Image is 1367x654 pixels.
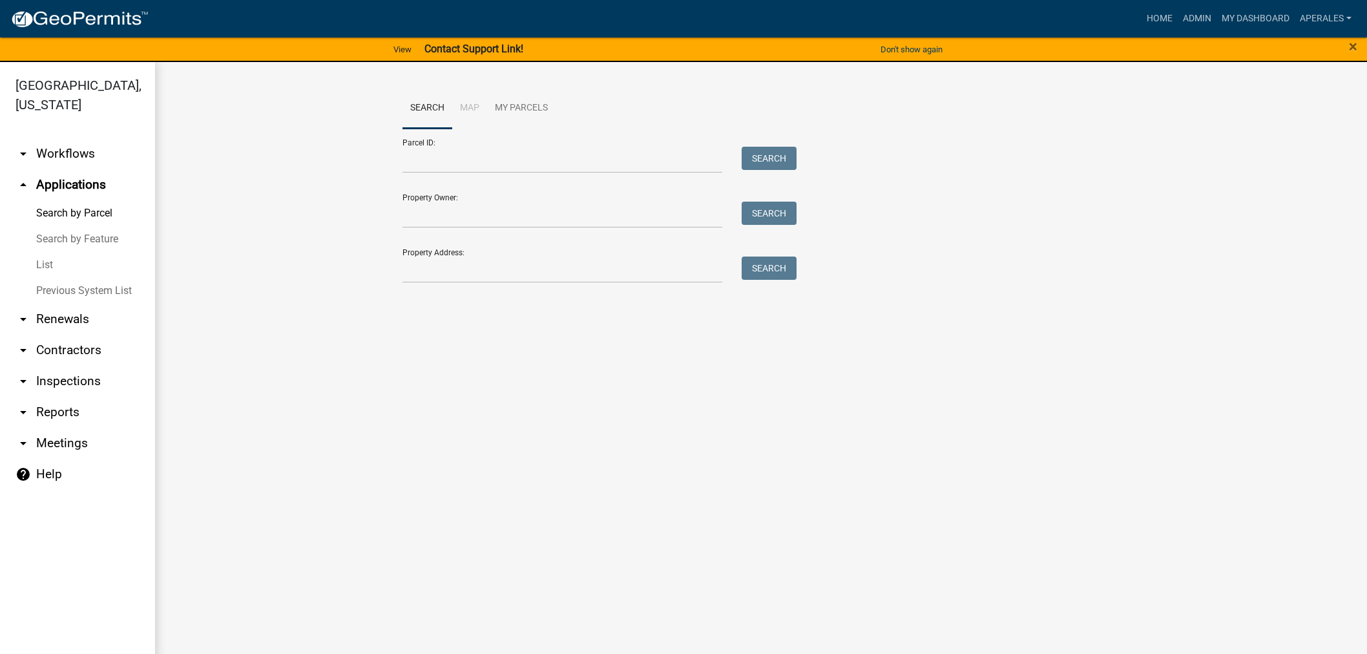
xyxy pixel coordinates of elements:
i: arrow_drop_down [16,343,31,358]
i: help [16,467,31,482]
i: arrow_drop_up [16,177,31,193]
i: arrow_drop_down [16,311,31,327]
i: arrow_drop_down [16,146,31,162]
button: Search [742,202,797,225]
span: × [1349,37,1357,56]
i: arrow_drop_down [16,405,31,420]
button: Don't show again [875,39,948,60]
button: Search [742,257,797,280]
button: Search [742,147,797,170]
a: My Dashboard [1216,6,1295,31]
a: View [388,39,417,60]
a: aperales [1295,6,1357,31]
i: arrow_drop_down [16,374,31,389]
i: arrow_drop_down [16,436,31,451]
a: Home [1142,6,1178,31]
button: Close [1349,39,1357,54]
a: My Parcels [487,88,556,129]
strong: Contact Support Link! [424,43,523,55]
a: Search [402,88,452,129]
a: Admin [1178,6,1216,31]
